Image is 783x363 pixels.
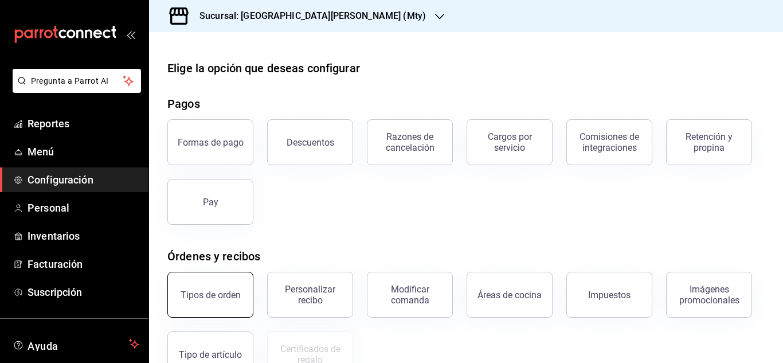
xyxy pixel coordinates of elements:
[126,30,135,39] button: open_drawer_menu
[179,349,242,360] div: Tipo de artículo
[28,284,139,300] span: Suscripción
[287,137,334,148] div: Descuentos
[181,290,241,300] div: Tipos de orden
[574,131,645,153] div: Comisiones de integraciones
[13,69,141,93] button: Pregunta a Parrot AI
[28,116,139,131] span: Reportes
[674,284,745,306] div: Imágenes promocionales
[167,179,253,225] button: Pay
[167,272,253,318] button: Tipos de orden
[8,83,141,95] a: Pregunta a Parrot AI
[267,272,353,318] button: Personalizar recibo
[31,75,123,87] span: Pregunta a Parrot AI
[267,119,353,165] button: Descuentos
[167,248,260,265] div: Órdenes y recibos
[167,60,360,77] div: Elige la opción que deseas configurar
[178,137,244,148] div: Formas de pago
[28,228,139,244] span: Inventarios
[275,284,346,306] div: Personalizar recibo
[477,290,542,300] div: Áreas de cocina
[374,284,445,306] div: Modificar comanda
[28,256,139,272] span: Facturación
[28,337,124,351] span: Ayuda
[28,144,139,159] span: Menú
[467,119,553,165] button: Cargos por servicio
[28,172,139,188] span: Configuración
[666,119,752,165] button: Retención y propina
[167,95,200,112] div: Pagos
[588,290,631,300] div: Impuestos
[167,119,253,165] button: Formas de pago
[674,131,745,153] div: Retención y propina
[367,119,453,165] button: Razones de cancelación
[367,272,453,318] button: Modificar comanda
[666,272,752,318] button: Imágenes promocionales
[190,9,426,23] h3: Sucursal: [GEOGRAPHIC_DATA][PERSON_NAME] (Mty)
[566,119,652,165] button: Comisiones de integraciones
[28,200,139,216] span: Personal
[474,131,545,153] div: Cargos por servicio
[467,272,553,318] button: Áreas de cocina
[203,197,218,208] div: Pay
[566,272,652,318] button: Impuestos
[374,131,445,153] div: Razones de cancelación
